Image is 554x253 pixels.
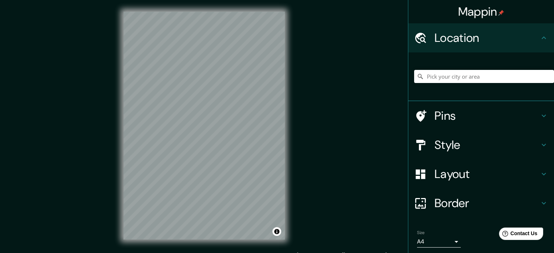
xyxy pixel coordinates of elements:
[408,101,554,130] div: Pins
[414,70,554,83] input: Pick your city or area
[408,23,554,52] div: Location
[272,227,281,236] button: Toggle attribution
[435,31,539,45] h4: Location
[458,4,504,19] h4: Mappin
[123,12,285,240] canvas: Map
[417,236,461,248] div: A4
[435,108,539,123] h4: Pins
[435,138,539,152] h4: Style
[408,189,554,218] div: Border
[435,167,539,181] h4: Layout
[408,130,554,159] div: Style
[498,10,504,16] img: pin-icon.png
[417,230,425,236] label: Size
[435,196,539,210] h4: Border
[489,225,546,245] iframe: Help widget launcher
[408,159,554,189] div: Layout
